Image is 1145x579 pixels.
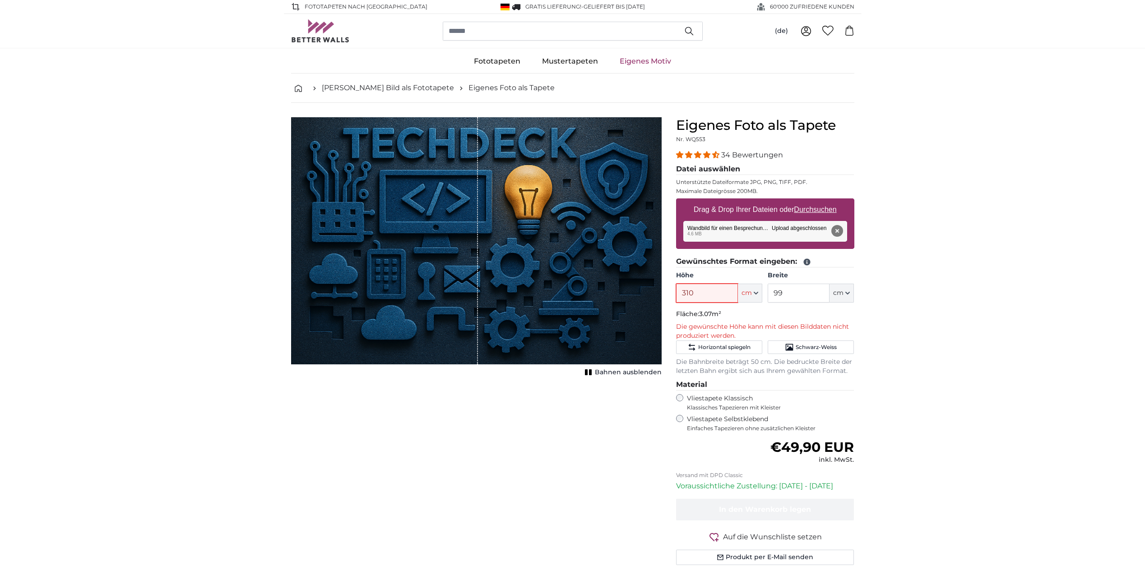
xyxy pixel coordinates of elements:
[676,164,854,175] legend: Datei auswählen
[830,284,854,303] button: cm
[676,151,721,159] span: 4.32 stars
[676,322,854,340] p: Die gewünschte Höhe kann mit diesen Bilddaten nicht produziert werden.
[676,531,854,542] button: Auf die Wunschliste setzen
[768,271,854,280] label: Breite
[468,83,555,93] a: Eigenes Foto als Tapete
[676,188,854,195] p: Maximale Dateigrösse 200MB.
[581,3,645,10] span: -
[676,499,854,520] button: In den Warenkorb legen
[525,3,581,10] span: GRATIS Lieferung!
[676,117,854,133] h1: Eigenes Foto als Tapete
[796,344,837,351] span: Schwarz-Weiss
[584,3,645,10] span: Geliefert bis [DATE]
[609,50,682,73] a: Eigenes Motiv
[676,271,762,280] label: Höhe
[687,394,847,411] label: Vliestapete Klassisch
[463,50,531,73] a: Fototapeten
[768,340,854,354] button: Schwarz-Weiss
[676,179,854,186] p: Unterstützte Dateiformate JPG, PNG, TIFF, PDF.
[676,550,854,565] button: Produkt per E-Mail senden
[595,368,662,377] span: Bahnen ausblenden
[794,206,836,213] u: Durchsuchen
[699,310,721,318] span: 3.07m²
[676,256,854,267] legend: Gewünschtes Format eingeben:
[742,289,752,298] span: cm
[676,481,854,492] p: Voraussichtliche Zustellung: [DATE] - [DATE]
[768,23,795,39] button: (de)
[698,344,751,351] span: Horizontal spiegeln
[723,532,822,542] span: Auf die Wunschliste setzen
[721,151,783,159] span: 34 Bewertungen
[676,310,854,319] p: Fläche:
[582,366,662,379] button: Bahnen ausblenden
[291,19,350,42] img: Betterwalls
[687,415,854,432] label: Vliestapete Selbstklebend
[305,3,427,11] span: Fototapeten nach [GEOGRAPHIC_DATA]
[738,284,762,303] button: cm
[291,117,662,379] div: 1 of 1
[719,505,811,514] span: In den Warenkorb legen
[770,455,854,464] div: inkl. MwSt.
[322,83,454,93] a: [PERSON_NAME] Bild als Fototapete
[687,425,854,432] span: Einfaches Tapezieren ohne zusätzlichen Kleister
[690,201,840,219] label: Drag & Drop Ihrer Dateien oder
[676,340,762,354] button: Horizontal spiegeln
[687,404,847,411] span: Klassisches Tapezieren mit Kleister
[501,4,510,10] img: Deutschland
[833,289,844,298] span: cm
[291,74,854,103] nav: breadcrumbs
[770,3,854,11] span: 60'000 ZUFRIEDENE KUNDEN
[676,379,854,391] legend: Material
[676,358,854,376] p: Die Bahnbreite beträgt 50 cm. Die bedruckte Breite der letzten Bahn ergibt sich aus Ihrem gewählt...
[676,472,854,479] p: Versand mit DPD Classic
[531,50,609,73] a: Mustertapeten
[676,136,705,142] span: Nr. WQ553
[770,439,854,455] span: €49,90 EUR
